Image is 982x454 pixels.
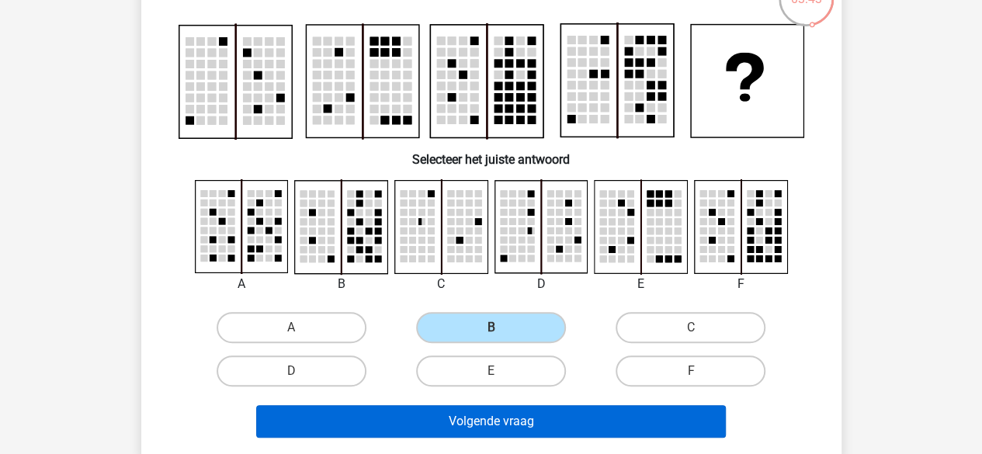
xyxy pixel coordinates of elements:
div: E [582,275,699,293]
label: B [416,312,566,343]
div: D [483,275,600,293]
label: F [616,355,765,386]
div: C [383,275,500,293]
h6: Selecteer het juiste antwoord [166,140,817,167]
label: A [217,312,366,343]
label: E [416,355,566,386]
button: Volgende vraag [256,405,726,438]
div: A [183,275,300,293]
label: C [616,312,765,343]
div: B [283,275,400,293]
label: D [217,355,366,386]
div: F [682,275,800,293]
